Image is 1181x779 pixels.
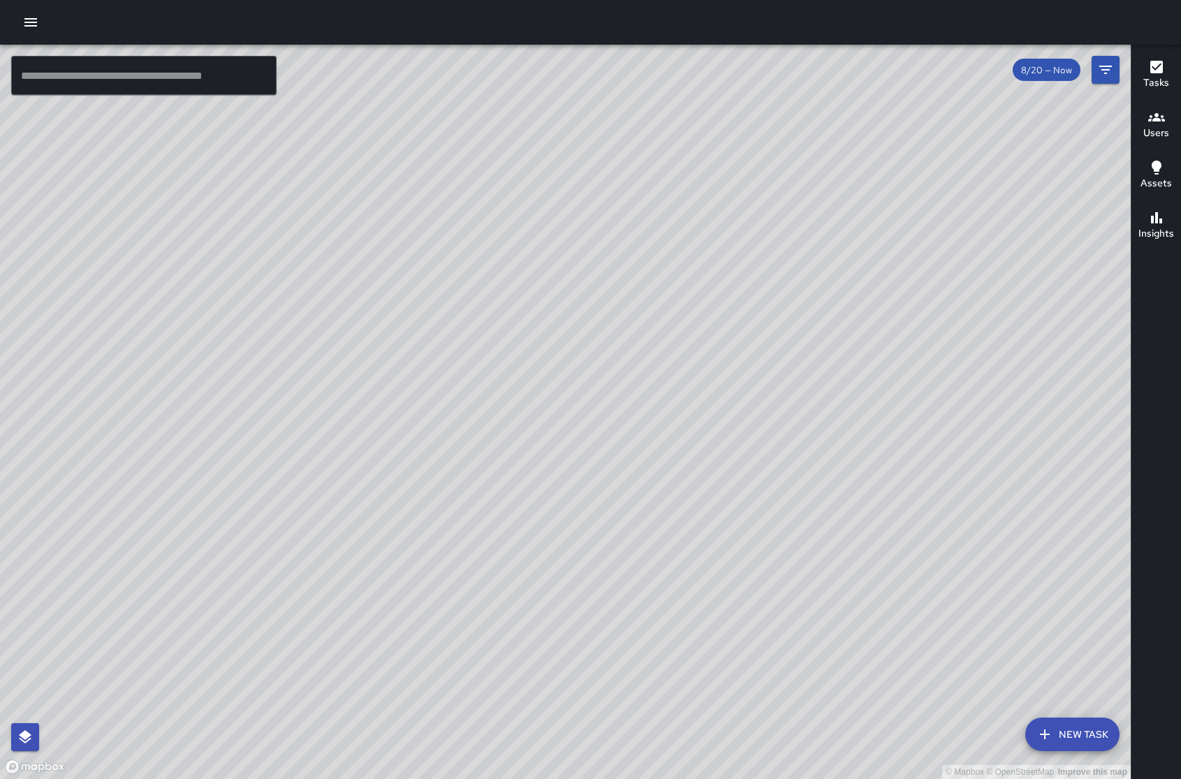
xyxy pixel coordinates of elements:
button: New Task [1025,718,1120,751]
button: Users [1131,101,1181,151]
h6: Users [1143,126,1169,141]
button: Insights [1131,201,1181,251]
button: Filters [1092,56,1120,84]
h6: Assets [1140,176,1172,191]
h6: Tasks [1143,75,1169,91]
button: Assets [1131,151,1181,201]
span: 8/20 — Now [1013,64,1080,76]
button: Tasks [1131,50,1181,101]
h6: Insights [1138,226,1174,242]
